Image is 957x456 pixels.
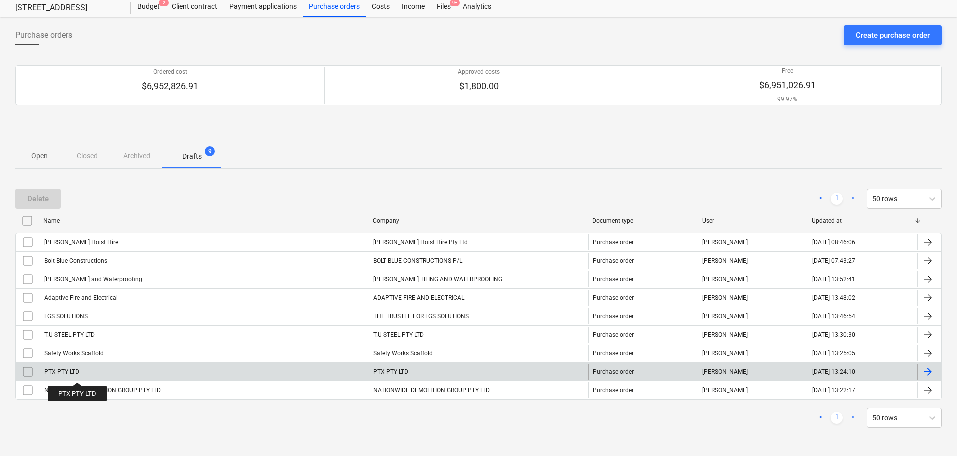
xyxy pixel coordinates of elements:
[27,151,51,161] p: Open
[698,345,807,361] div: [PERSON_NAME]
[15,29,72,41] span: Purchase orders
[815,193,827,205] a: Previous page
[369,364,588,380] div: PTX PTY LTD
[205,146,215,156] span: 9
[812,217,914,224] div: Updated at
[44,313,88,320] div: LGS SOLUTIONS
[369,234,588,250] div: [PERSON_NAME] Hoist Hire Pty Ltd
[369,327,588,343] div: T.U STEEL PTY LTD
[593,368,634,375] div: Purchase order
[812,239,855,246] div: [DATE] 08:46:06
[593,239,634,246] div: Purchase order
[698,271,807,287] div: [PERSON_NAME]
[44,331,95,338] div: T.U STEEL PTY LTD
[593,257,634,264] div: Purchase order
[44,387,161,394] div: NATIONWIDE DEMOLITION GROUP PTY LTD
[812,387,855,394] div: [DATE] 13:22:17
[369,382,588,398] div: NATIONWIDE DEMOLITION GROUP PTY LTD
[812,331,855,338] div: [DATE] 13:30:30
[812,350,855,357] div: [DATE] 13:25:05
[698,234,807,250] div: [PERSON_NAME]
[847,412,859,424] a: Next page
[698,253,807,269] div: [PERSON_NAME]
[812,257,855,264] div: [DATE] 07:43:27
[815,412,827,424] a: Previous page
[373,217,584,224] div: Company
[812,276,855,283] div: [DATE] 13:52:41
[44,276,142,283] div: [PERSON_NAME] and Waterproofing
[15,3,119,13] div: [STREET_ADDRESS]
[812,313,855,320] div: [DATE] 13:46:54
[142,68,198,76] p: Ordered cost
[182,151,202,162] p: Drafts
[458,68,500,76] p: Approved costs
[44,368,79,375] div: PTX PTY LTD
[702,217,804,224] div: User
[369,290,588,306] div: ADAPTIVE FIRE AND ELECTRICAL
[831,412,843,424] a: Page 1 is your current page
[369,253,588,269] div: BOLT BLUE CONSTRUCTIONS P/L
[44,350,104,357] div: Safety Works Scaffold
[369,271,588,287] div: [PERSON_NAME] TILING AND WATERPROOFING
[698,364,807,380] div: [PERSON_NAME]
[812,294,855,301] div: [DATE] 13:48:02
[44,257,107,264] div: Bolt Blue Constructions
[593,331,634,338] div: Purchase order
[698,290,807,306] div: [PERSON_NAME]
[907,408,957,456] iframe: Chat Widget
[759,95,816,104] p: 99.97%
[844,25,942,45] button: Create purchase order
[458,80,500,92] p: $1,800.00
[593,276,634,283] div: Purchase order
[369,308,588,324] div: THE TRUSTEE FOR LGS SOLUTIONS
[593,313,634,320] div: Purchase order
[44,239,118,246] div: [PERSON_NAME] Hoist Hire
[369,345,588,361] div: Safety Works Scaffold
[592,217,694,224] div: Document type
[593,294,634,301] div: Purchase order
[856,29,930,42] div: Create purchase order
[759,79,816,91] p: $6,951,026.91
[698,382,807,398] div: [PERSON_NAME]
[698,308,807,324] div: [PERSON_NAME]
[698,327,807,343] div: [PERSON_NAME]
[142,80,198,92] p: $6,952,826.91
[44,294,118,301] div: Adaptive Fire and Electrical
[759,67,816,75] p: Free
[812,368,855,375] div: [DATE] 13:24:10
[831,193,843,205] a: Page 1 is your current page
[593,387,634,394] div: Purchase order
[847,193,859,205] a: Next page
[593,350,634,357] div: Purchase order
[43,217,365,224] div: Name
